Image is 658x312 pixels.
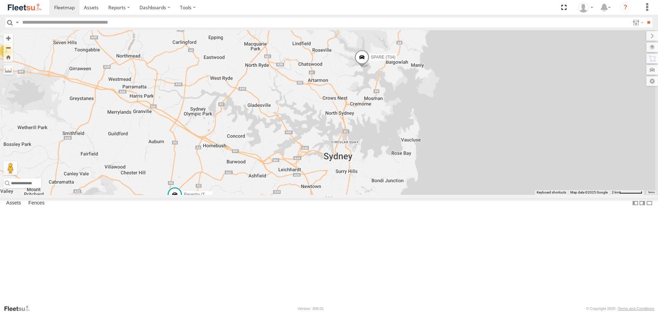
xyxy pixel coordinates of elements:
a: Terms (opens in new tab) [648,191,655,194]
button: Zoom out [3,43,13,52]
img: fleetsu-logo-horizontal.svg [7,3,42,12]
button: Zoom in [3,34,13,43]
label: Dock Summary Table to the Right [639,198,646,208]
div: © Copyright 2025 - [586,307,654,311]
span: 2 km [612,190,619,194]
div: Version: 308.01 [298,307,324,311]
span: Revesby (T07 - [PERSON_NAME]) [184,192,248,197]
a: Terms and Conditions [618,307,654,311]
label: Fences [25,199,48,208]
span: SPARE (T04) [371,55,395,60]
button: Map scale: 2 km per 63 pixels [610,190,644,195]
label: Assets [3,199,24,208]
button: Keyboard shortcuts [537,190,566,195]
label: Search Filter Options [630,17,645,27]
button: Drag Pegman onto the map to open Street View [3,161,17,175]
span: Map data ©2025 Google [570,190,608,194]
label: Measure [3,65,13,75]
label: Dock Summary Table to the Left [632,198,639,208]
div: Matt Mayall [576,2,596,13]
label: Map Settings [646,76,658,86]
button: Zoom Home [3,52,13,62]
a: Visit our Website [4,305,35,312]
i: ? [620,2,631,13]
label: Hide Summary Table [646,198,653,208]
label: Search Query [14,17,20,27]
